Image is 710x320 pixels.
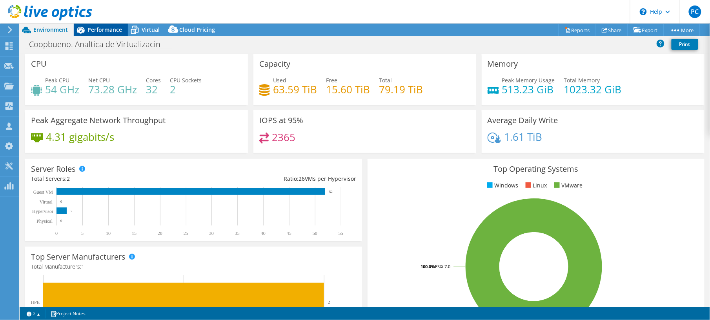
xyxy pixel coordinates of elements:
text: 25 [184,231,188,236]
h4: 4.31 gigabits/s [46,133,114,141]
h1: Coopbueno. Analtica de Virtualizacin [25,40,173,49]
span: Environment [33,26,68,33]
span: Cloud Pricing [179,26,215,33]
text: 0 [60,200,62,204]
h3: Peak Aggregate Network Throughput [31,116,166,125]
span: Performance [87,26,122,33]
li: Windows [485,181,519,190]
a: Print [672,39,698,50]
span: 26 [299,175,305,182]
svg: \n [640,8,647,15]
div: Ratio: VMs per Hypervisor [193,175,356,183]
h3: CPU [31,60,47,68]
span: Total Memory [564,76,600,84]
h4: Total Manufacturers: [31,262,356,271]
h3: Capacity [259,60,290,68]
text: 30 [209,231,214,236]
h4: 79.19 TiB [379,85,423,94]
span: 1 [81,263,84,270]
text: 2 [71,209,73,213]
h3: IOPS at 95% [259,116,303,125]
text: 20 [158,231,162,236]
h3: Average Daily Write [488,116,558,125]
text: Virtual [40,199,53,205]
text: Physical [36,218,53,224]
a: More [664,24,700,36]
span: CPU Sockets [170,76,202,84]
li: VMware [552,181,583,190]
text: 55 [339,231,343,236]
a: Export [628,24,664,36]
li: Linux [524,181,547,190]
h4: 1023.32 GiB [564,85,622,94]
text: 2 [328,300,330,304]
h4: 73.28 GHz [88,85,137,94]
span: Total [379,76,392,84]
text: 50 [313,231,317,236]
span: 2 [67,175,70,182]
span: Net CPU [88,76,110,84]
a: Share [596,24,628,36]
span: Free [326,76,337,84]
h3: Memory [488,60,518,68]
text: 45 [287,231,291,236]
h4: 513.23 GiB [502,85,555,94]
span: Used [273,76,286,84]
text: 5 [81,231,84,236]
text: 0 [60,219,62,223]
a: Reports [559,24,596,36]
h3: Top Operating Systems [373,165,699,173]
div: Total Servers: [31,175,193,183]
span: Cores [146,76,161,84]
text: 52 [329,190,333,194]
text: HPE [31,300,40,305]
h3: Top Server Manufacturers [31,253,126,261]
text: 10 [106,231,111,236]
tspan: 100.0% [421,264,435,269]
text: 15 [132,231,137,236]
text: Hypervisor [32,209,53,214]
h4: 15.60 TiB [326,85,370,94]
span: Virtual [142,26,160,33]
h4: 54 GHz [45,85,79,94]
h4: 32 [146,85,161,94]
text: 40 [261,231,266,236]
span: Peak CPU [45,76,69,84]
h3: Server Roles [31,165,76,173]
h4: 63.59 TiB [273,85,317,94]
text: Guest VM [33,189,53,195]
tspan: ESXi 7.0 [435,264,450,269]
span: PC [689,5,701,18]
a: 2 [21,309,46,318]
h4: 2365 [272,133,296,142]
text: 0 [55,231,58,236]
a: Project Notes [45,309,91,318]
h4: 1.61 TiB [504,133,542,141]
span: Peak Memory Usage [502,76,555,84]
h4: 2 [170,85,202,94]
text: 35 [235,231,240,236]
